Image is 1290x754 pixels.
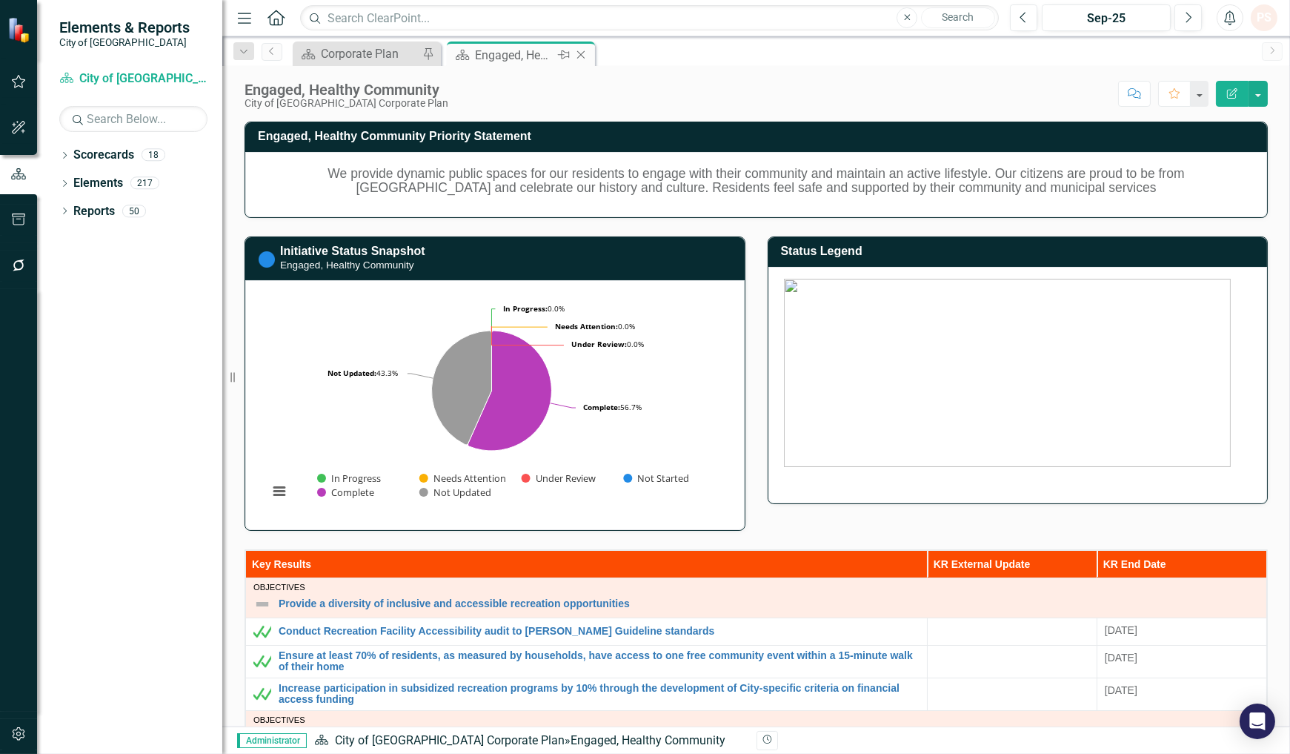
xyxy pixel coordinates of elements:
[555,321,635,331] text: 0.0%
[246,578,1267,618] td: Double-Click to Edit Right Click for Context Menu
[328,368,376,378] tspan: Not Updated:
[921,7,995,28] button: Search
[503,303,548,314] tspan: In Progress:
[522,472,598,485] button: Show Under Review
[253,583,1259,592] div: Objectives
[258,130,1260,143] h3: Engaged, Healthy Community Priority Statement
[246,646,928,678] td: Double-Click to Edit Right Click for Context Menu
[142,149,165,162] div: 18
[433,486,491,499] text: Not Updated
[1097,618,1266,646] td: Double-Click to Edit
[331,486,374,499] text: Complete
[59,19,190,36] span: Elements & Reports
[269,480,290,501] button: View chart menu, Chart
[583,402,642,412] text: 56.7%
[1105,624,1137,636] span: [DATE]
[253,685,271,703] img: Met
[73,203,115,220] a: Reports
[927,678,1097,710] td: Double-Click to Edit
[59,106,207,132] input: Search Below...
[253,715,1259,724] div: Objectives
[59,36,190,48] small: City of [GEOGRAPHIC_DATA]
[571,339,627,349] tspan: Under Review:
[781,245,1260,258] h3: Status Legend
[73,175,123,192] a: Elements
[130,177,159,190] div: 217
[314,732,745,750] div: »
[59,70,207,87] a: City of [GEOGRAPHIC_DATA] Corporate Plan
[419,472,505,485] button: Show Needs Attention
[571,733,725,747] div: Engaged, Healthy Community
[246,678,928,710] td: Double-Click to Edit Right Click for Context Menu
[317,472,381,485] button: Show In Progress
[73,147,134,164] a: Scorecards
[1105,684,1137,696] span: [DATE]
[1097,678,1266,710] td: Double-Click to Edit
[261,292,722,515] svg: Interactive chart
[321,44,419,63] div: Corporate Plan
[1097,646,1266,678] td: Double-Click to Edit
[419,486,491,499] button: Show Not Updated
[1240,704,1275,739] div: Open Intercom Messenger
[280,259,414,271] small: Engaged, Healthy Community
[475,46,554,65] div: Engaged, Healthy Community
[253,652,271,670] img: Met
[503,303,565,314] text: 0.0%
[279,598,1259,609] a: Provide a diversity of inclusive and accessible recreation opportunities
[433,472,506,485] text: Needs Attention
[536,472,596,485] text: Under Review
[261,292,729,515] div: Chart. Highcharts interactive chart.
[328,368,398,378] text: 43.3%
[296,44,419,63] a: Corporate Plan
[258,251,276,268] img: Not Started
[279,650,920,673] a: Ensure at least 70% of residents, as measured by households, have access to one free community ev...
[1042,4,1171,31] button: Sep-25
[468,331,552,451] path: Complete, 17.
[279,683,920,706] a: Increase participation in subsidized recreation programs by 10% through the development of City-s...
[432,331,492,445] path: Not Updated, 13.
[1251,4,1277,31] button: PS
[335,733,565,747] a: City of [GEOGRAPHIC_DATA] Corporate Plan
[927,618,1097,646] td: Double-Click to Edit
[571,339,644,349] text: 0.0%
[637,472,689,485] text: Not Started
[245,98,448,109] div: City of [GEOGRAPHIC_DATA] Corporate Plan
[261,167,1251,196] h5: We provide dynamic public spaces for our residents to engage with their community and maintain an...
[253,595,271,613] img: Not Defined
[927,646,1097,678] td: Double-Click to Edit
[1105,652,1137,664] span: [DATE]
[246,618,928,646] td: Double-Click to Edit Right Click for Context Menu
[331,472,381,485] text: In Progress
[942,11,974,23] span: Search
[237,733,307,748] span: Administrator
[122,205,146,217] div: 50
[280,245,425,257] a: Initiative Status Snapshot
[279,626,920,637] a: Conduct Recreation Facility Accessibility audit to [PERSON_NAME] Guideline standards
[583,402,620,412] tspan: Complete:
[623,472,688,485] button: Show Not Started
[7,17,33,43] img: ClearPoint Strategy
[245,82,448,98] div: Engaged, Healthy Community
[300,5,999,31] input: Search ClearPoint...
[317,486,374,499] button: Show Complete
[1047,10,1166,27] div: Sep-25
[253,623,271,641] img: Met
[246,710,1267,750] td: Double-Click to Edit Right Click for Context Menu
[555,321,618,331] tspan: Needs Attention:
